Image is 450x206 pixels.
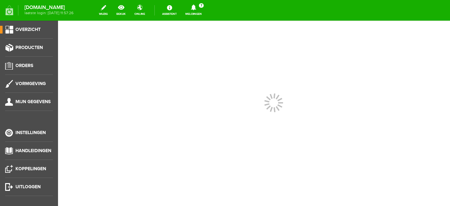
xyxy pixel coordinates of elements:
[181,3,206,17] a: Meldingen7
[95,3,112,17] a: wijzig
[15,184,41,190] span: Uitloggen
[15,166,46,172] span: Koppelingen
[15,81,46,86] span: Vormgeving
[15,148,51,153] span: Handleidingen
[15,130,46,135] span: Instellingen
[24,6,73,9] strong: [DOMAIN_NAME]
[15,27,41,32] span: Overzicht
[113,3,130,17] a: bekijk
[158,3,181,17] a: Assistent
[199,3,204,8] span: 7
[15,63,33,68] span: Orders
[15,45,43,50] span: Producten
[131,3,149,17] a: online
[24,11,73,15] span: laatste login: [DATE] 11:57:26
[15,99,51,104] span: Mijn gegevens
